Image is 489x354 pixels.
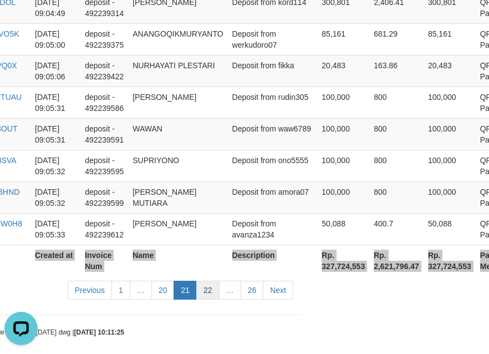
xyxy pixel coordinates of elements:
td: 800 [369,150,424,181]
td: [DATE] 09:05:32 [30,150,80,181]
td: deposit - 492239375 [80,23,128,55]
th: Rp. 327,724,553 [424,245,476,276]
th: Rp. 2,621,796.47 [369,245,424,276]
a: 21 [174,281,197,300]
td: Deposit from waw6789 [228,118,318,150]
a: 22 [196,281,220,300]
td: deposit - 492239586 [80,87,128,118]
td: 163.86 [369,55,424,87]
a: 1 [111,281,130,300]
th: Created at [30,245,80,276]
a: Next [263,281,293,300]
td: deposit - 492239591 [80,118,128,150]
a: … [219,281,241,300]
td: 100,000 [317,150,369,181]
td: 400.7 [369,213,424,245]
td: [PERSON_NAME] MUTIARA [128,181,227,213]
td: Deposit from avanza1234 [228,213,318,245]
a: … [130,281,152,300]
td: [PERSON_NAME] [128,213,227,245]
td: SUPRIYONO [128,150,227,181]
td: 800 [369,87,424,118]
a: Previous [68,281,112,300]
a: 20 [151,281,175,300]
button: Open LiveChat chat widget [4,4,38,38]
td: 100,000 [317,181,369,213]
td: [DATE] 09:05:31 [30,87,80,118]
td: Deposit from rudin305 [228,87,318,118]
td: deposit - 492239595 [80,150,128,181]
td: [PERSON_NAME] [128,87,227,118]
td: 50,088 [317,213,369,245]
a: 26 [241,281,264,300]
td: deposit - 492239612 [80,213,128,245]
td: 100,000 [424,87,476,118]
td: 50,088 [424,213,476,245]
strong: [DATE] 10:11:25 [74,328,124,336]
td: deposit - 492239599 [80,181,128,213]
td: [DATE] 09:05:00 [30,23,80,55]
td: Deposit from werkudoro07 [228,23,318,55]
th: Description [228,245,318,276]
td: Deposit from amora07 [228,181,318,213]
th: Name [128,245,227,276]
td: 85,161 [317,23,369,55]
td: 800 [369,181,424,213]
td: 681.29 [369,23,424,55]
td: 100,000 [424,181,476,213]
td: Deposit from ono5555 [228,150,318,181]
th: Rp. 327,724,553 [317,245,369,276]
td: 20,483 [424,55,476,87]
td: Deposit from fikka [228,55,318,87]
td: deposit - 492239422 [80,55,128,87]
td: 100,000 [317,87,369,118]
td: 100,000 [317,118,369,150]
td: NURHAYATI PLESTARI [128,55,227,87]
td: 100,000 [424,150,476,181]
td: 100,000 [424,118,476,150]
th: Invoice Num [80,245,128,276]
td: 20,483 [317,55,369,87]
td: [DATE] 09:05:06 [30,55,80,87]
td: 85,161 [424,23,476,55]
td: [DATE] 09:05:33 [30,213,80,245]
td: ANANGOQIKMURYANTO [128,23,227,55]
td: [DATE] 09:05:32 [30,181,80,213]
td: [DATE] 09:05:31 [30,118,80,150]
td: WAWAN [128,118,227,150]
td: 800 [369,118,424,150]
